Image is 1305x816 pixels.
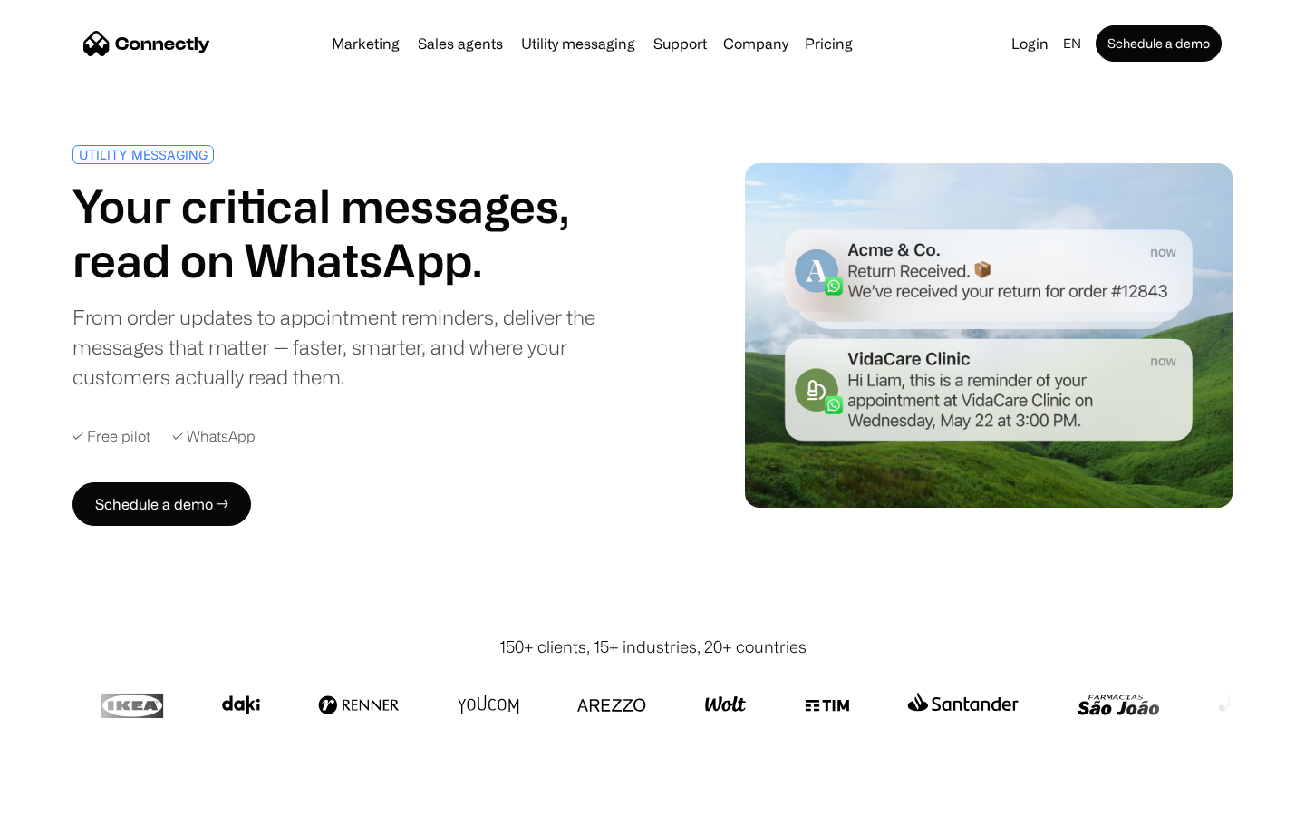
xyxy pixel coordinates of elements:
div: en [1063,31,1081,56]
div: From order updates to appointment reminders, deliver the messages that matter — faster, smarter, ... [72,302,645,392]
a: Pricing [797,36,860,51]
div: Company [723,31,788,56]
div: 150+ clients, 15+ industries, 20+ countries [499,635,807,659]
div: ✓ Free pilot [72,428,150,445]
a: Support [646,36,714,51]
h1: Your critical messages, read on WhatsApp. [72,179,645,287]
ul: Language list [36,784,109,810]
a: Login [1004,31,1056,56]
a: Schedule a demo → [72,482,251,526]
a: Marketing [324,36,407,51]
a: Schedule a demo [1096,25,1222,62]
div: UTILITY MESSAGING [79,148,208,161]
div: ✓ WhatsApp [172,428,256,445]
aside: Language selected: English [18,782,109,810]
a: Utility messaging [514,36,643,51]
a: Sales agents [411,36,510,51]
